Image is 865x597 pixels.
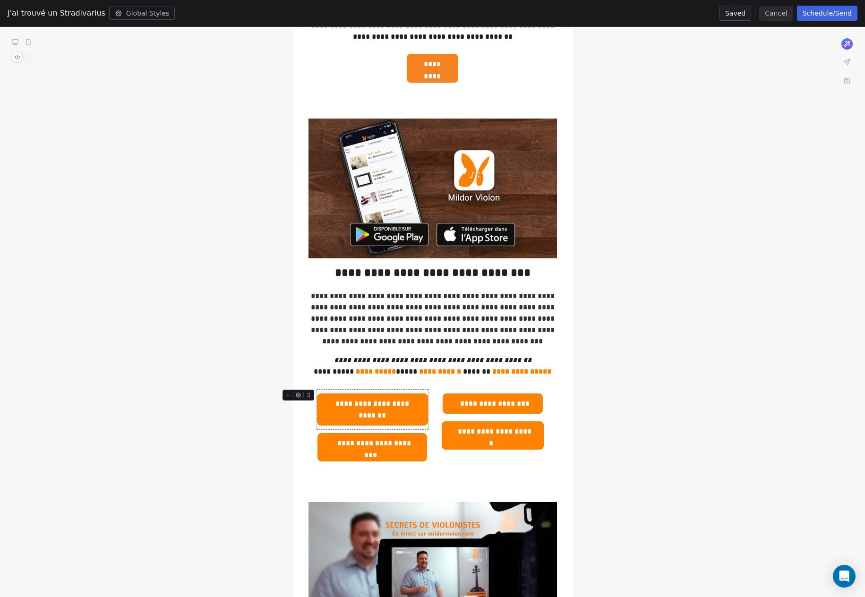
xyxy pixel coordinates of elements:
button: Schedule/Send [797,6,857,21]
div: Open Intercom Messenger [833,565,856,588]
button: Saved [719,6,751,21]
button: Cancel [759,6,793,21]
span: J'ai trouvé un Stradivarius [8,8,105,19]
button: Global Styles [109,7,175,20]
